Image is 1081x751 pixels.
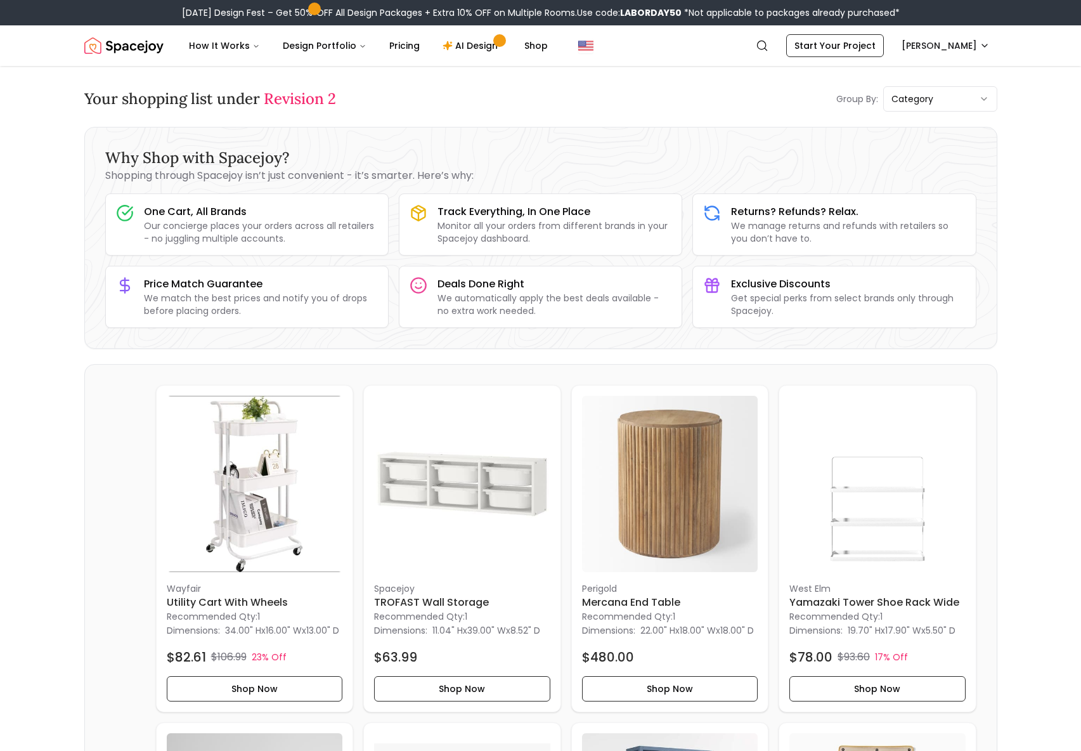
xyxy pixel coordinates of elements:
p: Recommended Qty: 1 [374,610,550,623]
img: Mercana End Table image [582,396,758,572]
h4: $63.99 [374,648,417,666]
span: 18.00" W [680,624,716,637]
div: TROFAST Wall storage [363,385,561,712]
div: Yamazaki Tower Shoe Rack Wide [779,385,976,712]
button: [PERSON_NAME] [894,34,997,57]
h6: Mercana End Table [582,595,758,610]
p: x x [640,624,754,637]
span: 11.04" H [432,624,463,637]
img: United States [578,38,593,53]
h6: Yamazaki Tower Shoe Rack Wide [789,595,966,610]
h4: $82.61 [167,648,206,666]
h3: Exclusive Discounts [731,277,965,292]
p: 17% Off [875,651,908,663]
p: Dimensions: [374,623,427,638]
h4: $78.00 [789,648,832,666]
p: Spacejoy [374,582,550,595]
h4: $480.00 [582,648,634,666]
span: Revision 2 [264,89,336,108]
p: $106.99 [211,650,247,665]
p: Monitor all your orders from different brands in your Spacejoy dashboard. [437,219,671,245]
div: Mercana End Table [571,385,769,712]
nav: Global [84,25,997,66]
h3: Track Everything, In One Place [437,204,671,219]
p: x x [225,624,339,637]
p: $93.60 [838,650,870,665]
p: West Elm [789,582,966,595]
p: Wayfair [167,582,343,595]
nav: Main [179,33,558,58]
h6: Utility Cart with Wheels [167,595,343,610]
p: Perigold [582,582,758,595]
p: We match the best prices and notify you of drops before placing orders. [144,292,378,317]
p: Get special perks from select brands only through Spacejoy. [731,292,965,317]
span: 39.00" W [467,624,506,637]
p: Dimensions: [167,623,220,638]
span: 8.52" D [510,624,540,637]
button: Shop Now [374,676,550,702]
div: Utility Cart with Wheels [156,385,354,712]
h3: Your shopping list under [84,89,336,109]
img: Yamazaki Tower Shoe Rack Wide image [789,396,966,572]
p: Recommended Qty: 1 [582,610,758,623]
img: Utility Cart with Wheels image [167,396,343,572]
p: 23% Off [252,651,287,663]
img: Spacejoy Logo [84,33,164,58]
h3: Price Match Guarantee [144,277,378,292]
span: 13.00" D [306,624,339,637]
p: Dimensions: [789,623,843,638]
img: TROFAST Wall storage image [374,396,550,572]
p: x x [848,624,955,637]
p: Shopping through Spacejoy isn’t just convenient - it’s smarter. Here’s why: [105,168,976,183]
button: Shop Now [167,676,343,702]
p: We automatically apply the best deals available - no extra work needed. [437,292,671,317]
span: 17.90" W [885,624,921,637]
a: Mercana End Table imagePerigoldMercana End TableRecommended Qty:1Dimensions:22.00" Hx18.00" Wx18.... [571,385,769,712]
a: Yamazaki Tower Shoe Rack Wide imageWest ElmYamazaki Tower Shoe Rack WideRecommended Qty:1Dimensio... [779,385,976,712]
a: TROFAST Wall storage imageSpacejoyTROFAST Wall storageRecommended Qty:1Dimensions:11.04" Hx39.00"... [363,385,561,712]
p: Our concierge places your orders across all retailers - no juggling multiple accounts. [144,219,378,245]
a: Pricing [379,33,430,58]
h3: Why Shop with Spacejoy? [105,148,976,168]
h3: One Cart, All Brands [144,204,378,219]
button: Shop Now [582,676,758,702]
p: Dimensions: [582,623,635,638]
p: x x [432,624,540,637]
span: Use code: [577,6,682,19]
button: How It Works [179,33,270,58]
b: LABORDAY50 [620,6,682,19]
a: Spacejoy [84,33,164,58]
span: 34.00" H [225,624,261,637]
span: 18.00" D [720,624,754,637]
a: AI Design [432,33,512,58]
span: 5.50" D [926,624,955,637]
span: 16.00" W [266,624,302,637]
p: Recommended Qty: 1 [167,610,343,623]
button: Shop Now [789,676,966,702]
span: 22.00" H [640,624,675,637]
button: Design Portfolio [273,33,377,58]
a: Shop [514,33,558,58]
a: Utility Cart with Wheels imageWayfairUtility Cart with WheelsRecommended Qty:1Dimensions:34.00" H... [156,385,354,712]
p: Recommended Qty: 1 [789,610,966,623]
h3: Deals Done Right [437,277,671,292]
h3: Returns? Refunds? Relax. [731,204,965,219]
span: *Not applicable to packages already purchased* [682,6,900,19]
p: Group By: [836,93,878,105]
a: Start Your Project [786,34,884,57]
div: [DATE] Design Fest – Get 50% OFF All Design Packages + Extra 10% OFF on Multiple Rooms. [182,6,900,19]
p: We manage returns and refunds with retailers so you don’t have to. [731,219,965,245]
span: 19.70" H [848,624,881,637]
h6: TROFAST Wall storage [374,595,550,610]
